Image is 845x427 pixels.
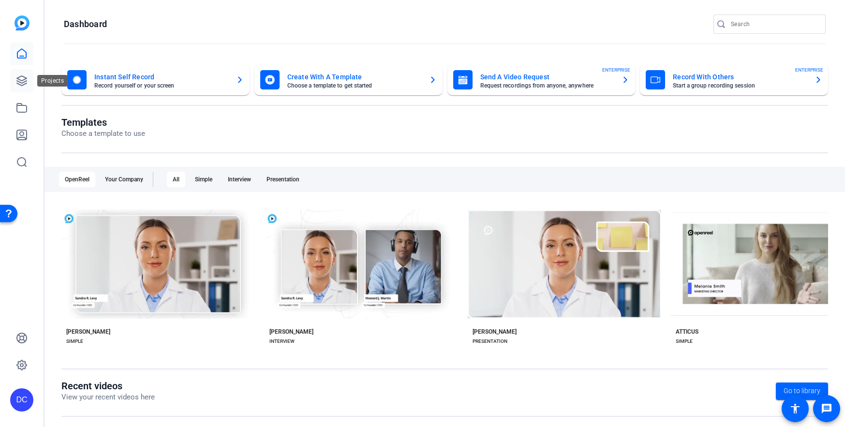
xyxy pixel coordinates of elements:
button: Create With A TemplateChoose a template to get started [254,64,443,95]
div: Presentation [261,172,305,187]
div: All [167,172,185,187]
span: ENTERPRISE [602,66,630,74]
a: Go to library [776,383,828,400]
input: Search [731,18,818,30]
button: Record With OthersStart a group recording sessionENTERPRISE [640,64,828,95]
div: Projects [37,75,68,87]
span: Go to library [784,386,820,396]
button: Instant Self RecordRecord yourself or your screen [61,64,250,95]
p: Choose a template to use [61,128,145,139]
mat-card-title: Send A Video Request [480,71,614,83]
div: Interview [222,172,257,187]
div: [PERSON_NAME] [473,328,517,336]
div: Your Company [99,172,149,187]
h1: Dashboard [64,18,107,30]
mat-card-title: Instant Self Record [94,71,228,83]
div: DC [10,388,33,412]
div: SIMPLE [66,338,83,345]
mat-card-title: Create With A Template [287,71,421,83]
div: INTERVIEW [269,338,295,345]
div: [PERSON_NAME] [66,328,110,336]
mat-icon: accessibility [789,403,801,414]
mat-icon: message [821,403,832,414]
div: SIMPLE [676,338,693,345]
p: View your recent videos here [61,392,155,403]
div: OpenReel [59,172,95,187]
span: ENTERPRISE [795,66,823,74]
mat-card-title: Record With Others [673,71,807,83]
mat-card-subtitle: Record yourself or your screen [94,83,228,88]
h1: Recent videos [61,380,155,392]
div: [PERSON_NAME] [269,328,313,336]
button: Send A Video RequestRequest recordings from anyone, anywhereENTERPRISE [447,64,636,95]
mat-card-subtitle: Choose a template to get started [287,83,421,88]
h1: Templates [61,117,145,128]
div: ATTICUS [676,328,698,336]
div: PRESENTATION [473,338,507,345]
div: Simple [189,172,218,187]
img: blue-gradient.svg [15,15,30,30]
mat-card-subtitle: Start a group recording session [673,83,807,88]
mat-card-subtitle: Request recordings from anyone, anywhere [480,83,614,88]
